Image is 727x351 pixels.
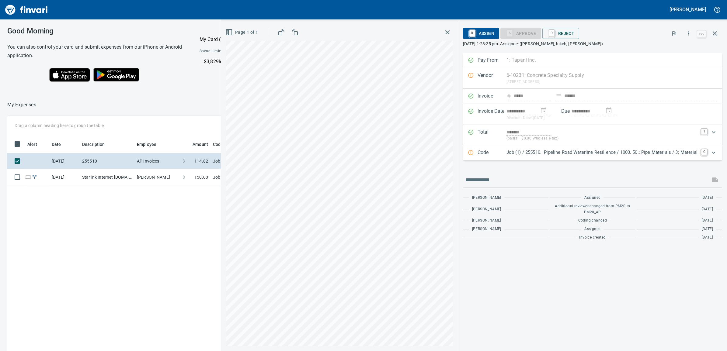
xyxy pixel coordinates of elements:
[702,206,713,212] span: [DATE]
[506,149,697,156] p: Job (1) / 255510.: Pipeline Road Waterline Resilience / 1003. 50.: Pipe Materials / 3: Material
[463,28,499,39] button: RAssign
[667,27,681,40] button: Flag
[553,203,632,215] span: Additional reviewer changed from PM20 to PM20_AP
[227,29,258,36] span: Page 1 of 1
[584,226,600,232] span: Assigned
[49,169,80,185] td: [DATE]
[224,27,260,38] button: Page 1 of 1
[52,141,61,148] span: Date
[82,141,105,148] span: Description
[194,174,208,180] span: 150.00
[472,195,501,201] span: [PERSON_NAME]
[549,30,555,36] a: R
[204,58,372,65] p: $3,829 left this month
[4,2,49,17] img: Finvari
[463,145,722,160] div: Expand
[210,169,363,185] td: Job (1) / 255510.: Pipeline Road Waterline Resilience / 1003. .: General Requirements / 5: Other
[193,141,208,148] span: Amount
[708,173,722,187] span: This records your message into the invoice and notifies anyone mentioned
[702,218,713,224] span: [DATE]
[137,141,164,148] span: Employee
[210,153,363,169] td: Job (1) / 255510.: Pipeline Road Waterline Resilience / 1003. 50.: Pipe Materials / 3: Material
[27,141,37,148] span: Alert
[697,30,706,37] a: esc
[472,206,501,212] span: [PERSON_NAME]
[185,141,208,148] span: Amount
[702,226,713,232] span: [DATE]
[701,149,707,155] a: C
[463,125,722,145] div: Expand
[463,41,722,47] p: [DATE] 1:28:25 pm. Assignee: ([PERSON_NAME], lukeb, [PERSON_NAME])
[213,141,235,148] span: Coding
[468,28,494,39] span: Assign
[542,28,579,39] button: RReject
[80,169,134,185] td: Starlink Internet [DOMAIN_NAME] CA - Pipeline
[137,141,156,148] span: Employee
[670,6,706,13] h5: [PERSON_NAME]
[472,226,501,232] span: [PERSON_NAME]
[82,141,113,148] span: Description
[200,48,298,54] span: Spend Limits
[668,5,708,14] button: [PERSON_NAME]
[134,169,180,185] td: [PERSON_NAME]
[702,235,713,241] span: [DATE]
[701,129,707,135] a: T
[584,195,600,201] span: Assigned
[547,28,574,39] span: Reject
[7,27,184,35] h3: Good Morning
[7,43,184,60] h6: You can also control your card and submit expenses from our iPhone or Android application.
[695,26,722,41] span: Close invoice
[90,65,142,85] img: Get it on Google Play
[195,65,375,71] p: Online allowed
[80,153,134,169] td: 255510
[7,101,36,108] nav: breadcrumb
[49,68,90,82] img: Download on the App Store
[52,141,69,148] span: Date
[200,36,245,43] p: My Card (···8858)
[478,149,506,157] p: Code
[579,235,606,241] span: Invoice created
[472,218,501,224] span: [PERSON_NAME]
[183,158,185,164] span: $
[183,174,185,180] span: $
[25,175,31,179] span: Online transaction
[702,195,713,201] span: [DATE]
[7,101,36,108] p: My Expenses
[49,153,80,169] td: [DATE]
[134,153,180,169] td: AP Invoices
[27,141,45,148] span: Alert
[213,141,227,148] span: Coding
[31,175,38,179] span: Split transaction
[506,136,697,142] p: (basis + $0.00 Wholesale tax)
[578,218,607,224] span: Coding changed
[682,27,695,40] button: More
[478,129,506,142] p: Total
[469,30,475,36] a: R
[194,158,208,164] span: 114.82
[500,30,541,36] div: nf
[15,122,104,129] p: Drag a column heading here to group the table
